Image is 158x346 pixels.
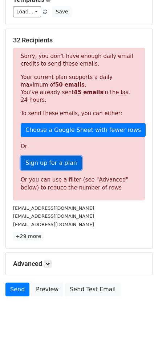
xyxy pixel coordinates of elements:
[5,283,29,296] a: Send
[21,156,82,170] a: Sign up for a plan
[21,176,137,192] div: Or you can use a filter (see "Advanced" below) to reduce the number of rows
[21,110,137,117] p: To send these emails, you can either:
[122,311,158,346] iframe: Chat Widget
[74,89,103,96] strong: 45 emails
[13,6,41,17] a: Load...
[21,123,146,137] a: Choose a Google Sheet with fewer rows
[21,74,137,104] p: Your current plan supports a daily maximum of . You've already sent in the last 24 hours.
[31,283,63,296] a: Preview
[13,213,94,219] small: [EMAIL_ADDRESS][DOMAIN_NAME]
[13,260,145,268] h5: Advanced
[55,82,85,88] strong: 50 emails
[13,36,145,44] h5: 32 Recipients
[13,222,94,227] small: [EMAIL_ADDRESS][DOMAIN_NAME]
[122,311,158,346] div: 聊天小工具
[13,205,94,211] small: [EMAIL_ADDRESS][DOMAIN_NAME]
[21,143,137,150] p: Or
[65,283,120,296] a: Send Test Email
[13,232,44,241] a: +29 more
[52,6,71,17] button: Save
[21,53,137,68] p: Sorry, you don't have enough daily email credits to send these emails.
